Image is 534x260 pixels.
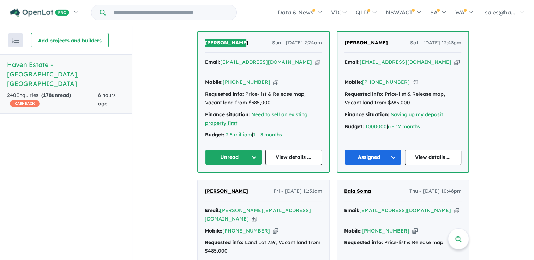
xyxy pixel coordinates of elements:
div: Price-list & Release map, Vacant land from $385,000 [344,90,461,107]
strong: Mobile: [205,228,222,234]
a: View details ... [265,150,322,165]
a: [PHONE_NUMBER] [223,79,270,85]
strong: Requested info: [205,239,244,246]
strong: Requested info: [205,91,244,97]
a: 1 - 3 months [253,131,282,138]
span: [PERSON_NAME] [205,188,248,194]
strong: Mobile: [205,79,223,85]
div: Land Lot 739, Vacant land from $485,000 [205,239,322,255]
a: [PHONE_NUMBER] [222,228,270,234]
strong: Budget: [344,123,364,130]
button: Copy [273,227,278,235]
span: Sat - [DATE] 12:43pm [410,39,461,47]
button: Copy [315,58,320,66]
a: [EMAIL_ADDRESS][DOMAIN_NAME] [220,59,312,65]
a: 2.5 milliom [226,131,252,138]
a: [EMAIL_ADDRESS][DOMAIN_NAME] [359,207,451,213]
a: View details ... [405,150,462,165]
strong: Email: [344,59,360,65]
div: Price-list & Release map, Vacant land from $385,000 [205,90,322,107]
div: Price-list & Release map [344,239,462,247]
button: Copy [273,79,278,86]
button: Copy [252,215,257,223]
strong: Mobile: [344,228,362,234]
a: [PHONE_NUMBER] [362,228,409,234]
strong: Mobile: [344,79,362,85]
span: [PERSON_NAME] [205,39,248,46]
a: [PHONE_NUMBER] [362,79,410,85]
button: Add projects and builders [31,33,109,47]
a: [PERSON_NAME] [205,39,248,47]
strong: Budget: [205,131,224,138]
button: Unread [205,150,262,165]
strong: Email: [205,207,220,213]
a: Need to sell an existing property first [205,111,307,126]
span: [PERSON_NAME] [344,39,388,46]
div: | [205,131,322,139]
strong: Email: [205,59,220,65]
span: 6 hours ago [98,92,116,107]
img: Openlot PRO Logo White [10,8,69,17]
button: Copy [454,58,460,66]
span: sales@ha... [485,9,515,16]
h5: Haven Estate - [GEOGRAPHIC_DATA] , [GEOGRAPHIC_DATA] [7,60,125,88]
a: Saving up my deposit [391,111,443,118]
strong: Requested info: [344,91,383,97]
span: Fri - [DATE] 11:51am [274,187,322,196]
button: Assigned [344,150,401,165]
strong: Email: [344,207,359,213]
span: Bala Soma [344,188,371,194]
div: 240 Enquir ies [7,91,98,108]
img: sort.svg [12,38,19,43]
a: [EMAIL_ADDRESS][DOMAIN_NAME] [360,59,451,65]
span: 178 [43,92,52,98]
span: Thu - [DATE] 10:46pm [409,187,462,196]
a: Bala Soma [344,187,371,196]
a: [PERSON_NAME][EMAIL_ADDRESS][DOMAIN_NAME] [205,207,311,222]
div: | [344,123,461,131]
a: 6 - 12 months [388,123,420,130]
a: [PERSON_NAME] [344,39,388,47]
strong: Finance situation: [205,111,250,118]
a: [PERSON_NAME] [205,187,248,196]
button: Copy [412,227,418,235]
input: Try estate name, suburb, builder or developer [107,5,235,20]
strong: ( unread) [41,92,71,98]
a: 1000000 [365,123,387,130]
button: Copy [454,207,459,214]
span: Sun - [DATE] 2:24am [272,39,322,47]
strong: Finance situation: [344,111,389,118]
button: Copy [413,79,418,86]
span: CASHBACK [10,100,40,107]
strong: Requested info: [344,239,383,246]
